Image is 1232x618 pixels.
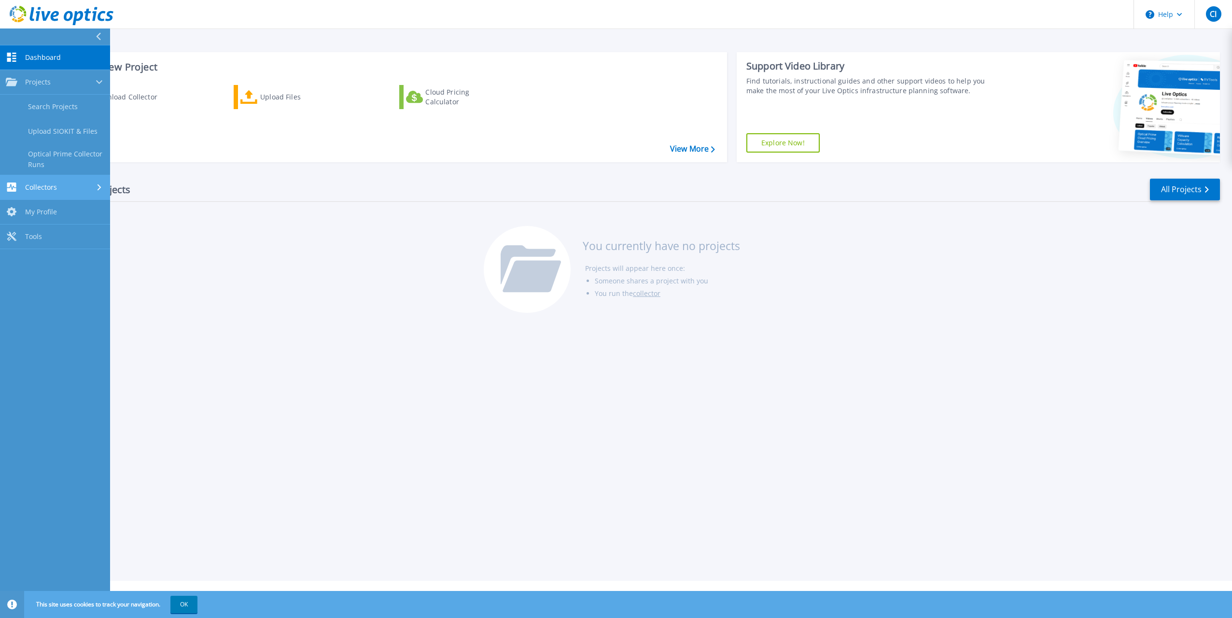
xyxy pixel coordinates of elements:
span: Collectors [25,183,57,192]
li: Someone shares a project with you [595,275,740,287]
a: View More [670,144,715,154]
span: Tools [25,232,42,241]
div: Find tutorials, instructional guides and other support videos to help you make the most of your L... [746,76,996,96]
span: Dashboard [25,53,61,62]
a: Download Collector [69,85,176,109]
div: Download Collector [93,87,170,107]
a: Explore Now! [746,133,820,153]
a: Upload Files [234,85,341,109]
a: All Projects [1150,179,1220,200]
h3: Start a New Project [69,62,714,72]
button: OK [170,596,197,613]
a: collector [633,289,660,298]
span: Projects [25,78,51,86]
div: Upload Files [260,87,337,107]
li: You run the [595,287,740,300]
div: Cloud Pricing Calculator [425,87,503,107]
span: This site uses cookies to track your navigation. [27,596,197,613]
span: My Profile [25,208,57,216]
a: Cloud Pricing Calculator [399,85,507,109]
li: Projects will appear here once: [585,262,740,275]
div: Support Video Library [746,60,996,72]
h3: You currently have no projects [583,240,740,251]
span: CI [1210,10,1217,18]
